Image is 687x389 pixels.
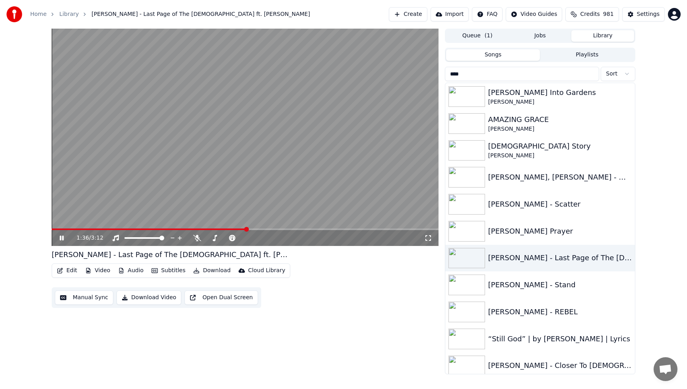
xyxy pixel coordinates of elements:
div: AMAZING GRACE [488,114,632,125]
div: “Still God” | by [PERSON_NAME] | Lyrics [488,333,632,344]
span: ( 1 ) [485,32,493,40]
button: Edit [54,265,80,276]
div: [PERSON_NAME] - Last Page of The [DEMOGRAPHIC_DATA] ft. [PERSON_NAME] [52,249,290,260]
button: Video [82,265,113,276]
span: Sort [606,70,617,78]
button: Library [571,30,634,42]
button: Manual Sync [55,290,113,305]
div: [PERSON_NAME] Into Gardens [488,87,632,98]
div: [PERSON_NAME], [PERSON_NAME] - Me on Your Mind ft. [PERSON_NAME] [488,172,632,183]
div: [PERSON_NAME] [488,98,632,106]
button: Jobs [509,30,572,42]
div: / [77,234,96,242]
div: [PERSON_NAME] [488,152,632,160]
span: 3:12 [91,234,103,242]
span: 1:36 [77,234,89,242]
div: [PERSON_NAME] - REBEL [488,306,632,317]
button: Import [431,7,469,21]
button: Audio [115,265,147,276]
div: [PERSON_NAME] - Scatter [488,199,632,210]
button: Queue [446,30,509,42]
button: Download Video [116,290,181,305]
button: Songs [446,49,540,61]
div: [DEMOGRAPHIC_DATA] Story [488,141,632,152]
button: Subtitles [148,265,188,276]
img: youka [6,6,22,22]
button: Playlists [540,49,634,61]
button: Video Guides [506,7,562,21]
div: [PERSON_NAME] - Closer To [DEMOGRAPHIC_DATA] [488,360,632,371]
button: Settings [622,7,665,21]
div: Cloud Library [248,267,285,275]
div: [PERSON_NAME] Prayer [488,226,632,237]
div: Settings [637,10,660,18]
div: [PERSON_NAME] [488,125,632,133]
div: [PERSON_NAME] - Last Page of The [DEMOGRAPHIC_DATA] ft. [PERSON_NAME] [488,252,632,263]
a: Library [59,10,79,18]
button: Credits981 [565,7,619,21]
button: FAQ [472,7,503,21]
span: 981 [603,10,614,18]
div: [PERSON_NAME] - Stand [488,279,632,290]
a: Home [30,10,47,18]
nav: breadcrumb [30,10,310,18]
span: Credits [580,10,600,18]
button: Open Dual Screen [184,290,258,305]
button: Create [389,7,427,21]
button: Download [190,265,234,276]
a: Open chat [654,357,677,381]
span: [PERSON_NAME] - Last Page of The [DEMOGRAPHIC_DATA] ft. [PERSON_NAME] [91,10,310,18]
